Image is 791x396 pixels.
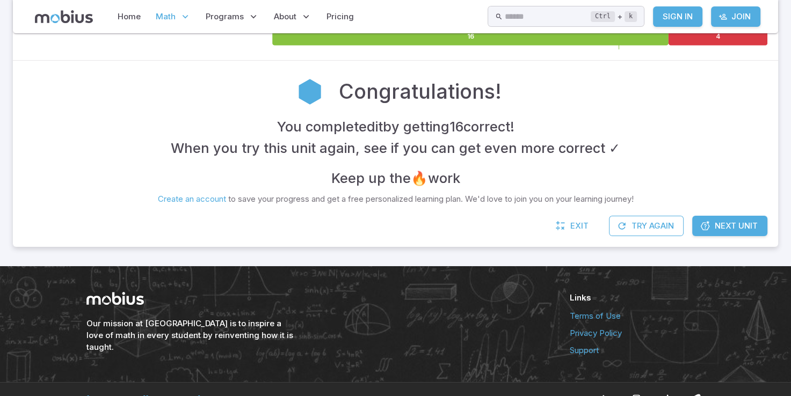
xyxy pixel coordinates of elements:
a: Pricing [323,4,357,29]
a: Support [570,344,705,356]
h2: Congratulations! [339,77,502,107]
button: Try Again [609,216,684,236]
a: Terms of Use [570,310,705,322]
a: Privacy Policy [570,327,705,339]
a: Next Unit [692,216,767,236]
span: Exit [570,220,589,232]
h4: Keep up the 🔥 work [331,167,460,189]
kbd: Ctrl [591,11,615,22]
span: About [274,11,296,23]
a: Home [114,4,144,29]
h4: When you try this unit again, see if you can get even more correct ✓ [171,137,620,159]
h6: Our mission at [GEOGRAPHIC_DATA] is to inspire a love of math in every student by reinventing how... [86,318,296,353]
div: + [591,10,637,23]
h6: Links [570,292,705,304]
kbd: k [625,11,637,22]
span: Programs [206,11,244,23]
h4: You completed it by getting 16 correct ! [277,116,514,137]
a: Sign In [653,6,702,27]
p: to save your progress and get a free personalized learning plan. We'd love to join you on your le... [158,193,634,205]
span: Math [156,11,176,23]
span: Next Unit [715,220,758,232]
a: Create an account [158,194,226,204]
a: Exit [550,216,596,236]
a: Join [711,6,760,27]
